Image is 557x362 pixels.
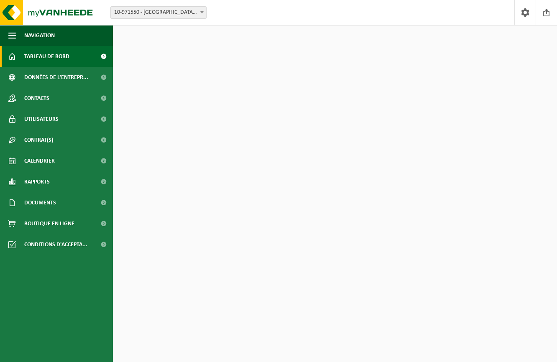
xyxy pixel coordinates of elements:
span: 10-971550 - OEGAZ - ANNOEULLIN [111,7,206,18]
span: Navigation [24,25,55,46]
span: Rapports [24,171,50,192]
span: Tableau de bord [24,46,69,67]
span: 10-971550 - OEGAZ - ANNOEULLIN [110,6,207,19]
span: Données de l'entrepr... [24,67,88,88]
span: Documents [24,192,56,213]
span: Contacts [24,88,49,109]
span: Calendrier [24,150,55,171]
span: Utilisateurs [24,109,59,130]
span: Conditions d'accepta... [24,234,87,255]
span: Boutique en ligne [24,213,74,234]
span: Contrat(s) [24,130,53,150]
